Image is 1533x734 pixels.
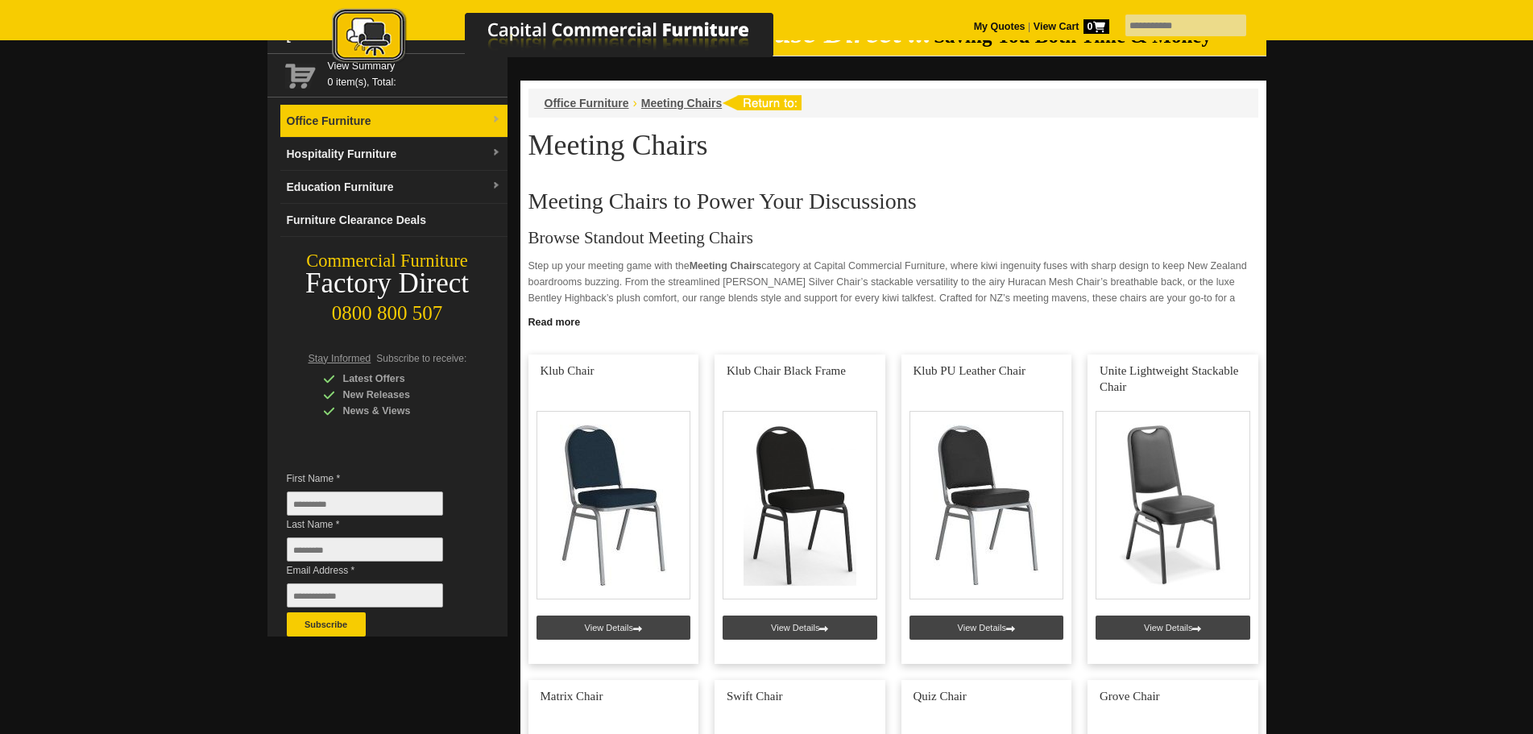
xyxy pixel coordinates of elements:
a: Office Furnituredropdown [280,105,508,138]
a: Furniture Clearance Deals [280,204,508,237]
span: Subscribe to receive: [376,353,466,364]
img: dropdown [491,115,501,125]
a: Hospitality Furnituredropdown [280,138,508,171]
span: 0 [1083,19,1109,34]
span: Last Name * [287,516,467,533]
input: First Name * [287,491,443,516]
div: Factory Direct [267,272,508,295]
strong: Meeting Chairs [690,260,762,272]
p: Step up your meeting game with the category at Capital Commercial Furniture, where kiwi ingenuity... [528,258,1258,322]
img: Capital Commercial Furniture Logo [288,8,851,67]
h2: Meeting Chairs to Power Your Discussions [528,189,1258,214]
a: Education Furnituredropdown [280,171,508,204]
a: Capital Commercial Furniture Logo [288,8,851,72]
div: New Releases [323,387,476,403]
li: › [633,95,637,111]
input: Email Address * [287,583,443,608]
a: View Cart0 [1030,21,1108,32]
h1: Meeting Chairs [528,130,1258,160]
input: Last Name * [287,537,443,562]
span: Stay Informed [309,353,371,364]
a: Meeting Chairs [641,97,722,110]
div: 0800 800 507 [267,294,508,325]
span: Email Address * [287,562,467,578]
a: My Quotes [974,21,1025,32]
img: dropdown [491,148,501,158]
strong: View Cart [1034,21,1109,32]
img: dropdown [491,181,501,191]
button: Subscribe [287,612,366,637]
div: Latest Offers [323,371,476,387]
a: Office Furniture [545,97,629,110]
div: News & Views [323,403,476,419]
h3: Browse Standout Meeting Chairs [528,230,1258,246]
a: Click to read more [520,310,1266,330]
div: Commercial Furniture [267,250,508,272]
span: First Name * [287,471,467,487]
img: return to [722,95,802,110]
